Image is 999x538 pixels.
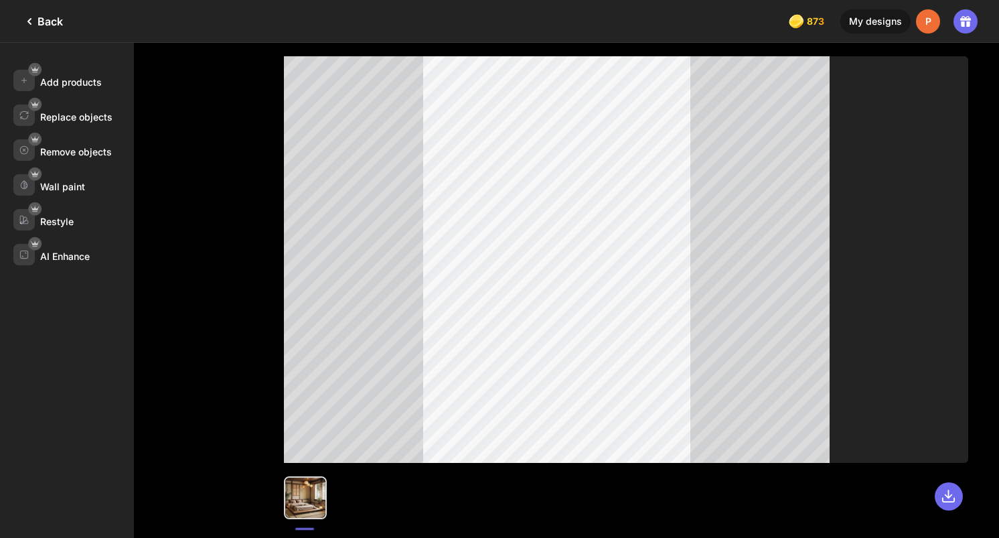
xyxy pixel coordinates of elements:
[40,216,74,227] div: Restyle
[916,9,940,33] div: P
[40,76,102,88] div: Add products
[40,251,90,262] div: AI Enhance
[40,146,112,157] div: Remove objects
[840,9,911,33] div: My designs
[21,13,63,29] div: Back
[40,111,112,123] div: Replace objects
[807,16,827,27] span: 873
[40,181,85,192] div: Wall paint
